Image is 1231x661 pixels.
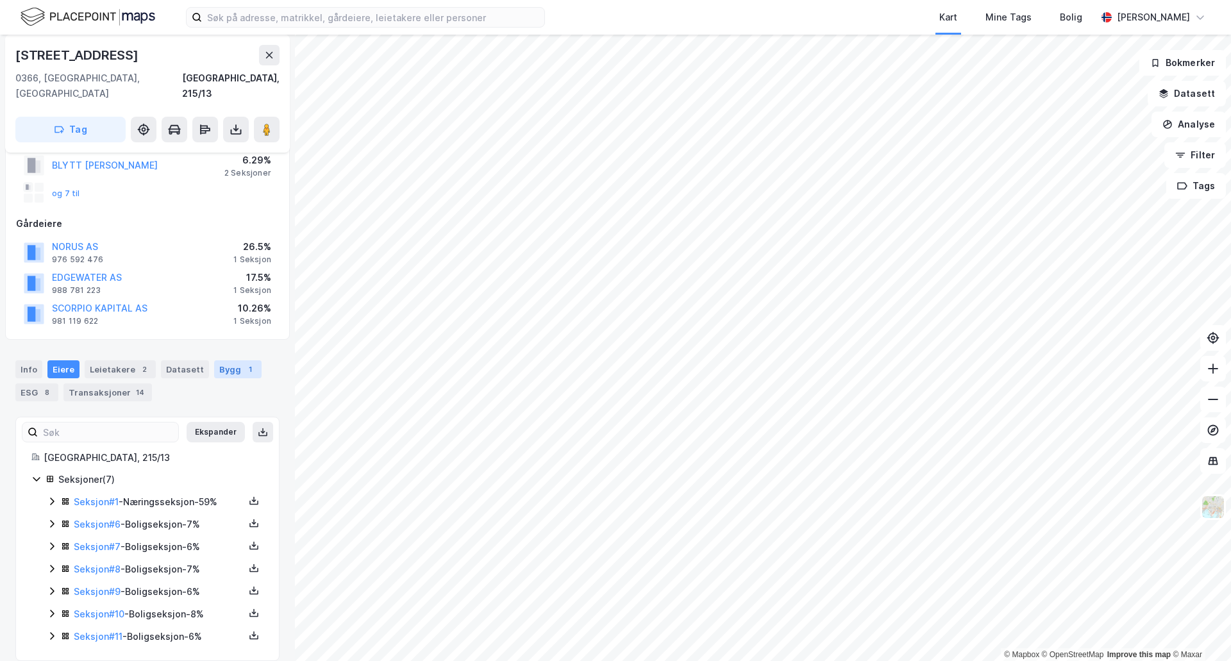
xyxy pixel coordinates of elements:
[74,608,124,619] a: Seksjon#10
[233,316,271,326] div: 1 Seksjon
[74,562,244,577] div: - Boligseksjon - 7%
[52,285,101,296] div: 988 781 223
[233,239,271,255] div: 26.5%
[1148,81,1226,106] button: Datasett
[187,422,245,442] button: Ekspander
[74,519,121,530] a: Seksjon#6
[52,316,98,326] div: 981 119 622
[233,285,271,296] div: 1 Seksjon
[15,71,182,101] div: 0366, [GEOGRAPHIC_DATA], [GEOGRAPHIC_DATA]
[1164,142,1226,168] button: Filter
[1117,10,1190,25] div: [PERSON_NAME]
[16,216,279,231] div: Gårdeiere
[74,584,244,599] div: - Boligseksjon - 6%
[244,363,256,376] div: 1
[74,586,121,597] a: Seksjon#9
[74,607,244,622] div: - Boligseksjon - 8%
[21,6,155,28] img: logo.f888ab2527a4732fd821a326f86c7f29.svg
[1107,650,1171,659] a: Improve this map
[1167,599,1231,661] iframe: Chat Widget
[1201,495,1225,519] img: Z
[74,496,119,507] a: Seksjon#1
[1042,650,1104,659] a: OpenStreetMap
[138,363,151,376] div: 2
[47,360,80,378] div: Eiere
[939,10,957,25] div: Kart
[1167,599,1231,661] div: Kontrollprogram for chat
[233,255,271,265] div: 1 Seksjon
[1060,10,1082,25] div: Bolig
[74,541,121,552] a: Seksjon#7
[1151,112,1226,137] button: Analyse
[1004,650,1039,659] a: Mapbox
[233,270,271,285] div: 17.5%
[182,71,280,101] div: [GEOGRAPHIC_DATA], 215/13
[224,168,271,178] div: 2 Seksjoner
[214,360,262,378] div: Bygg
[15,45,141,65] div: [STREET_ADDRESS]
[1166,173,1226,199] button: Tags
[233,301,271,316] div: 10.26%
[44,450,264,465] div: [GEOGRAPHIC_DATA], 215/13
[224,153,271,168] div: 6.29%
[63,383,152,401] div: Transaksjoner
[133,386,147,399] div: 14
[74,517,244,532] div: - Boligseksjon - 7%
[74,564,121,574] a: Seksjon#8
[74,539,244,555] div: - Boligseksjon - 6%
[15,360,42,378] div: Info
[161,360,209,378] div: Datasett
[1139,50,1226,76] button: Bokmerker
[38,423,178,442] input: Søk
[15,117,126,142] button: Tag
[58,472,264,487] div: Seksjoner ( 7 )
[74,494,244,510] div: - Næringsseksjon - 59%
[52,255,103,265] div: 976 592 476
[15,383,58,401] div: ESG
[74,631,122,642] a: Seksjon#11
[85,360,156,378] div: Leietakere
[202,8,544,27] input: Søk på adresse, matrikkel, gårdeiere, leietakere eller personer
[40,386,53,399] div: 8
[74,629,244,644] div: - Boligseksjon - 6%
[985,10,1032,25] div: Mine Tags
